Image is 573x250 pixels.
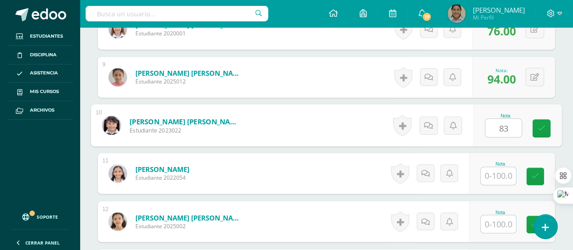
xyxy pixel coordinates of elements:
[472,14,525,21] span: Mi Perfil
[30,51,57,59] span: Disciplina
[135,69,244,78] a: [PERSON_NAME] [PERSON_NAME]
[7,64,72,83] a: Asistencia
[30,69,58,77] span: Asistencia
[86,6,268,21] input: Busca un usuario...
[109,68,127,86] img: 4c62dd53bf6c27433b7bdf1e281411e7.png
[135,29,244,37] span: Estudiante 2020001
[7,83,72,101] a: Mis cursos
[30,88,59,95] span: Mis cursos
[135,222,244,230] span: Estudiante 2025002
[481,215,516,233] input: 0-100.0
[7,27,72,46] a: Estudiantes
[30,33,63,40] span: Estudiantes
[135,165,189,174] a: [PERSON_NAME]
[481,167,516,185] input: 0-100.0
[472,5,525,15] span: [PERSON_NAME]
[487,23,515,39] span: 76.00
[109,164,127,182] img: 894da73983cacb4574cebca0a650eafe.png
[448,5,466,23] img: 56e1c66c96ea4a18a96a9e83ec61479c.png
[109,212,127,230] img: 50e85d91dd911f89275c5fffff995d32.png
[7,46,72,64] a: Disciplina
[480,210,520,215] div: Nota
[487,71,515,87] span: 94.00
[102,116,120,134] img: 72e3e6aac86efcbc2a278700f9d0bfff.png
[130,126,241,134] span: Estudiante 2023022
[422,12,432,22] span: 17
[7,101,72,120] a: Archivos
[135,174,189,181] span: Estudiante 2022054
[135,213,244,222] a: [PERSON_NAME] [PERSON_NAME]
[480,162,520,167] div: Nota
[30,107,54,114] span: Archivos
[25,240,60,246] span: Cerrar panel
[37,214,58,220] span: Soporte
[485,113,526,118] div: Nota
[11,205,69,227] a: Soporte
[135,78,244,85] span: Estudiante 2025012
[130,117,241,126] a: [PERSON_NAME] [PERSON_NAME]
[109,20,127,38] img: f4adc24b406243a0fefb3097fe8cbfb8.png
[487,67,515,74] div: Nota:
[485,119,521,137] input: 0-100.0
